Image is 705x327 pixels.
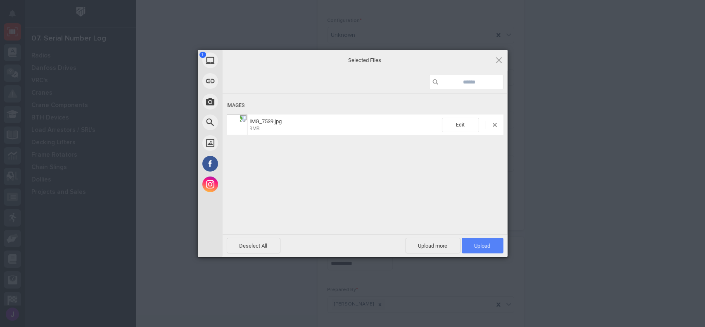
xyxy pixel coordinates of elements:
[227,98,503,113] div: Images
[198,133,297,153] div: Unsplash
[475,243,491,249] span: Upload
[198,71,297,91] div: Link (URL)
[442,118,479,132] span: Edit
[282,56,448,64] span: Selected Files
[250,126,260,131] span: 3MB
[198,174,297,195] div: Instagram
[406,238,461,253] span: Upload more
[199,52,206,58] span: 1
[198,91,297,112] div: Take Photo
[198,153,297,174] div: Facebook
[250,118,282,124] span: IMG_7539.jpg
[247,118,442,132] span: IMG_7539.jpg
[198,112,297,133] div: Web Search
[198,50,297,71] div: My Device
[494,55,503,64] span: Click here or hit ESC to close picker
[462,238,503,253] span: Upload
[227,115,247,135] img: 0d777faf-309b-47a5-83c8-9f6090e4a0b7
[227,238,280,253] span: Deselect All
